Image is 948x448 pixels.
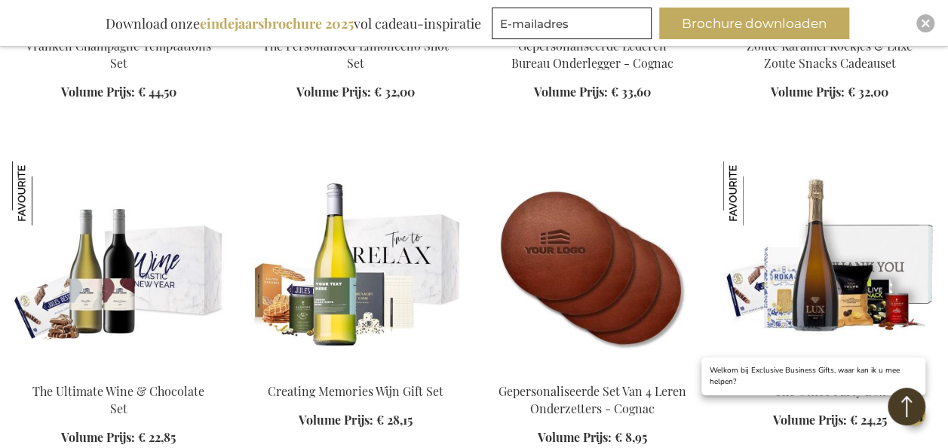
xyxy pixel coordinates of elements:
a: Volume Prijs: € 32,00 [296,84,414,101]
img: The Office Party Box [723,161,787,226]
a: Gepersonaliseerde Set Van 4 Leren Onderzetters - Cognac [486,364,699,378]
a: The Office Party Box [774,383,885,399]
a: The Ultimate Wine & Chocolate Set [32,383,204,416]
img: The Office Party Box [723,161,936,373]
span: Volume Prijs: [538,429,612,445]
span: Volume Prijs: [61,429,135,445]
img: Personalised White Wine [249,161,462,373]
span: Volume Prijs: [771,84,845,100]
b: eindejaarsbrochure 2025 [200,14,354,32]
a: Vranken Champagne Temptations Set [26,38,211,71]
span: € 32,00 [373,84,414,100]
a: Zoute Karamel Koekjes & Luxe Zoute Snacks Cadeauset [747,38,913,71]
a: Volume Prijs: € 22,85 [61,429,176,446]
a: Gepersonaliseerde Set Van 4 Leren Onderzetters - Cognac [499,383,686,416]
span: € 24,25 [849,412,886,428]
a: Volume Prijs: € 8,95 [538,429,647,446]
a: Volume Prijs: € 33,60 [534,84,651,101]
a: The Personalised Limoncello Shot Set [262,38,448,71]
span: Volume Prijs: [772,412,846,428]
a: Personalised White Wine [249,364,462,378]
img: The Ultimate Wine & Chocolate Set [12,161,76,226]
img: Close [921,19,930,28]
span: € 32,00 [848,84,888,100]
img: Beer Apéro Gift Box [12,161,225,373]
span: Volume Prijs: [534,84,608,100]
span: Volume Prijs: [296,84,370,100]
a: Volume Prijs: € 24,25 [772,412,886,429]
span: € 28,15 [376,412,412,428]
span: € 8,95 [615,429,647,445]
a: Volume Prijs: € 28,15 [299,412,412,429]
span: € 33,60 [611,84,651,100]
div: Close [916,14,934,32]
input: E-mailadres [492,8,652,39]
span: Volume Prijs: [299,412,373,428]
a: Volume Prijs: € 44,50 [61,84,176,101]
a: Creating Memories Wijn Gift Set [268,383,443,399]
form: marketing offers and promotions [492,8,656,44]
button: Brochure downloaden [659,8,849,39]
span: Volume Prijs: [61,84,135,100]
div: Download onze vol cadeau-inspiratie [99,8,488,39]
a: Gepersonaliseerde Lederen Bureau Onderlegger - Cognac [511,38,673,71]
span: € 22,85 [138,429,176,445]
span: € 44,50 [138,84,176,100]
img: Gepersonaliseerde Set Van 4 Leren Onderzetters - Cognac [486,161,699,373]
a: Beer Apéro Gift Box The Ultimate Wine & Chocolate Set [12,364,225,378]
a: Volume Prijs: € 32,00 [771,84,888,101]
